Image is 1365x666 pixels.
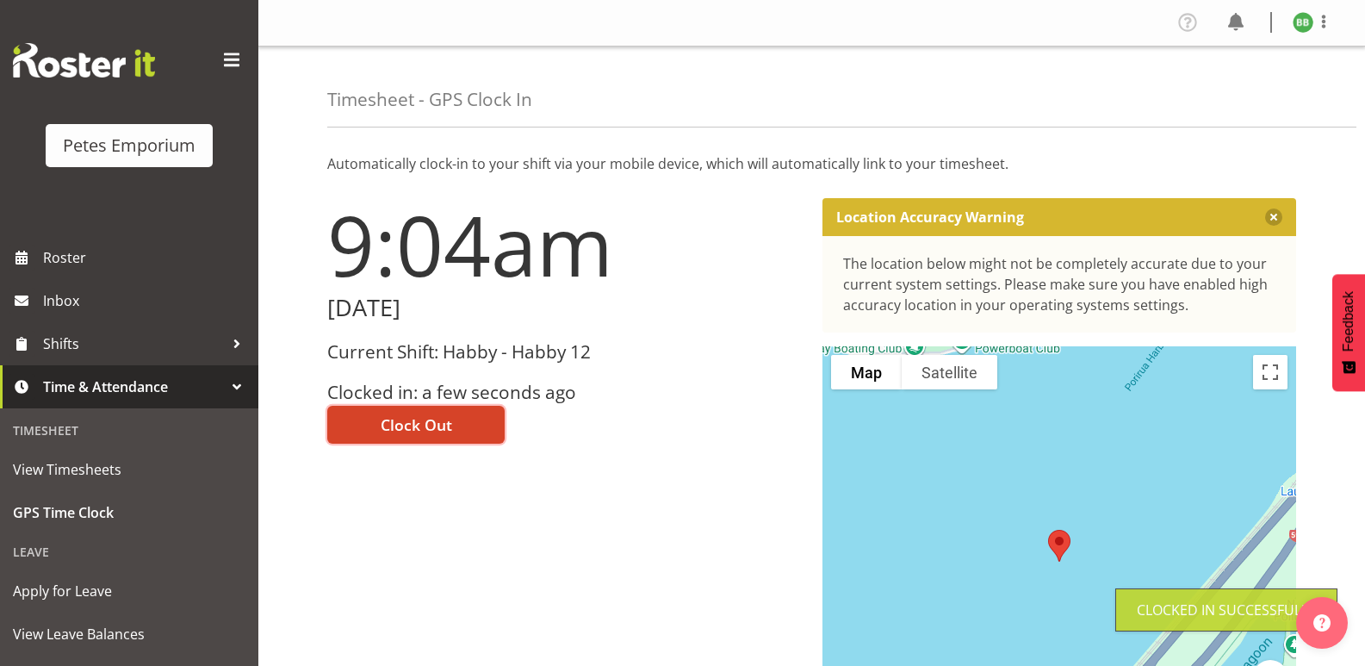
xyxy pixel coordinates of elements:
h4: Timesheet - GPS Clock In [327,90,532,109]
button: Show satellite imagery [902,355,997,389]
button: Show street map [831,355,902,389]
span: GPS Time Clock [13,500,245,526]
img: help-xxl-2.png [1313,614,1331,632]
span: Feedback [1341,291,1356,352]
img: beena-bist9974.jpg [1293,12,1313,33]
a: View Leave Balances [4,613,254,656]
div: Petes Emporium [63,133,195,159]
button: Feedback - Show survey [1332,274,1365,391]
span: Shifts [43,331,224,357]
button: Toggle fullscreen view [1253,355,1287,389]
div: Leave [4,534,254,570]
h1: 9:04am [327,198,802,291]
a: GPS Time Clock [4,491,254,534]
img: Rosterit website logo [13,43,155,78]
a: View Timesheets [4,448,254,491]
h3: Current Shift: Habby - Habby 12 [327,342,802,362]
p: Automatically clock-in to your shift via your mobile device, which will automatically link to you... [327,153,1296,174]
span: Clock Out [381,414,452,436]
span: Apply for Leave [13,578,245,604]
div: Timesheet [4,413,254,448]
span: View Timesheets [13,457,245,482]
div: The location below might not be completely accurate due to your current system settings. Please m... [843,253,1276,315]
a: Apply for Leave [4,570,254,613]
h3: Clocked in: a few seconds ago [327,383,802,402]
p: Location Accuracy Warning [836,209,1024,226]
span: Roster [43,245,250,271]
button: Close message [1265,209,1282,226]
span: View Leave Balances [13,621,245,647]
h2: [DATE] [327,295,802,321]
span: Time & Attendance [43,374,224,400]
button: Clock Out [327,406,505,444]
span: Inbox [43,288,250,314]
div: Clocked in Successfully [1137,600,1316,620]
